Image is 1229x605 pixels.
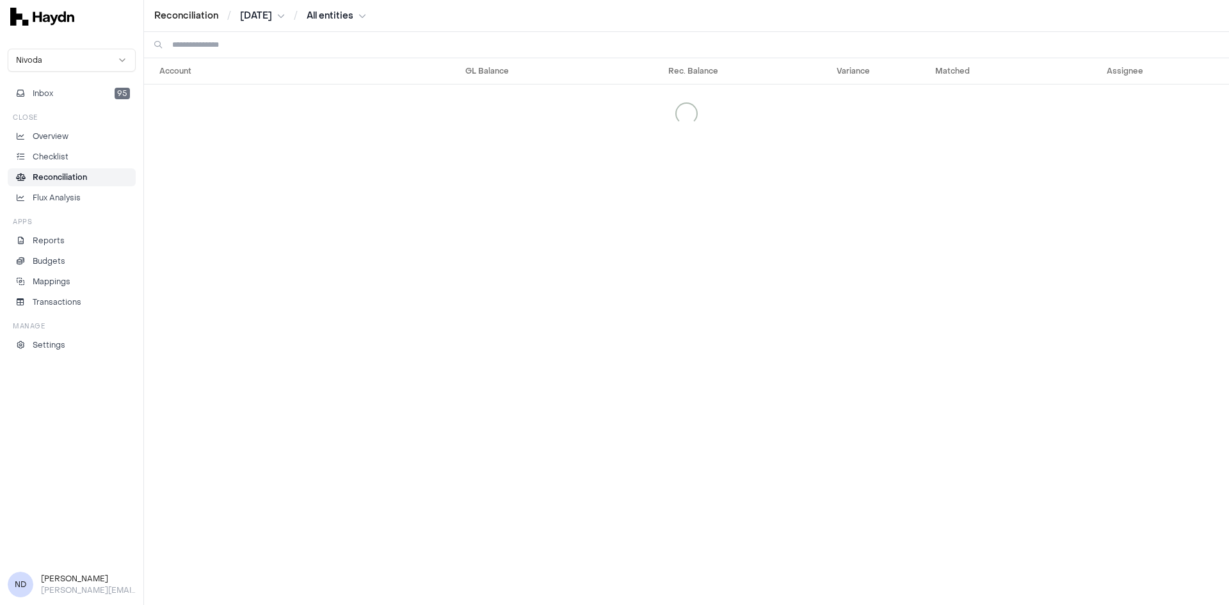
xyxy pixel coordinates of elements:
[307,10,353,22] span: All entities
[13,217,32,227] h3: Apps
[8,336,136,354] a: Settings
[33,192,81,204] p: Flux Analysis
[10,8,74,26] img: svg+xml,%3c
[41,585,136,596] p: [PERSON_NAME][EMAIL_ADDRESS][DOMAIN_NAME]
[514,58,723,84] th: Rec. Balance
[115,88,130,99] span: 95
[1031,58,1229,84] th: Assignee
[8,189,136,207] a: Flux Analysis
[291,9,300,22] span: /
[33,276,70,287] p: Mappings
[326,58,513,84] th: GL Balance
[154,10,366,22] nav: breadcrumb
[8,85,136,102] button: Inbox95
[8,252,136,270] a: Budgets
[41,573,136,585] h3: [PERSON_NAME]
[240,10,285,22] button: [DATE]
[33,296,81,308] p: Transactions
[13,321,45,331] h3: Manage
[8,273,136,291] a: Mappings
[33,131,68,142] p: Overview
[154,10,218,22] a: Reconciliation
[33,339,65,351] p: Settings
[875,58,1031,84] th: Matched
[8,232,136,250] a: Reports
[8,168,136,186] a: Reconciliation
[8,293,136,311] a: Transactions
[33,172,87,183] p: Reconciliation
[8,127,136,145] a: Overview
[33,255,65,267] p: Budgets
[33,88,53,99] span: Inbox
[8,572,33,597] span: ND
[144,58,326,84] th: Account
[240,10,272,22] span: [DATE]
[13,113,38,122] h3: Close
[33,151,68,163] p: Checklist
[307,10,366,22] button: All entities
[33,235,65,246] p: Reports
[225,9,234,22] span: /
[723,58,875,84] th: Variance
[8,148,136,166] a: Checklist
